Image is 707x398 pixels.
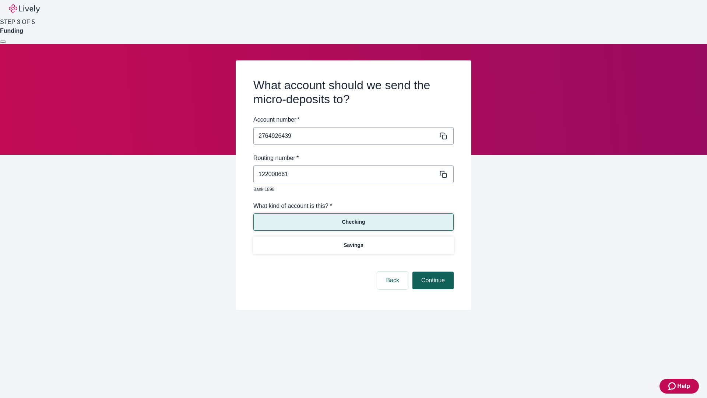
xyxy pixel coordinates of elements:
svg: Copy to clipboard [440,171,447,178]
span: Help [677,382,690,391]
svg: Zendesk support icon [668,382,677,391]
button: Zendesk support iconHelp [659,379,699,394]
button: Back [377,272,408,289]
label: Routing number [253,154,299,163]
button: Checking [253,213,454,231]
button: Copy message content to clipboard [438,169,449,179]
button: Savings [253,237,454,254]
button: Continue [412,272,454,289]
svg: Copy to clipboard [440,132,447,140]
button: Copy message content to clipboard [438,131,449,141]
img: Lively [9,4,40,13]
p: Checking [342,218,365,226]
label: Account number [253,115,300,124]
label: What kind of account is this? * [253,202,332,210]
h2: What account should we send the micro-deposits to? [253,78,454,107]
p: Bank 1898 [253,186,449,193]
p: Savings [344,241,363,249]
